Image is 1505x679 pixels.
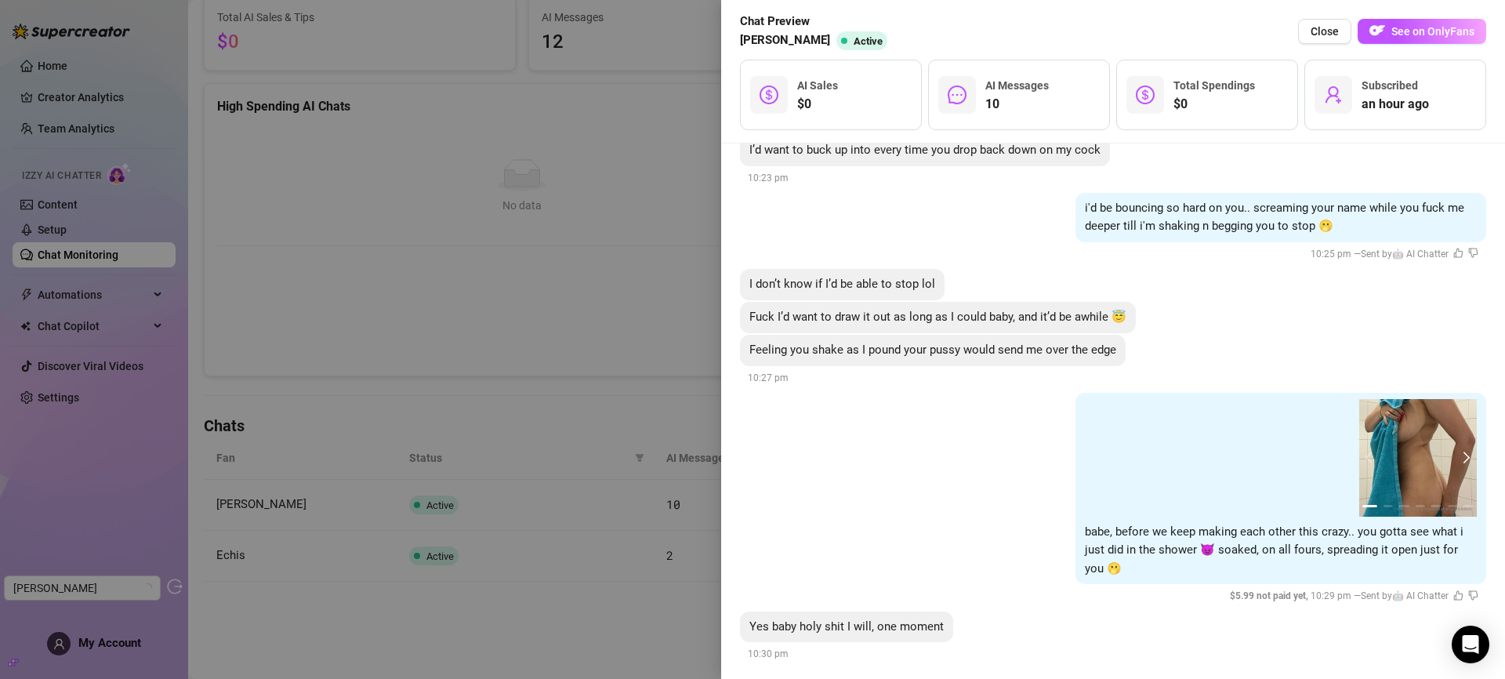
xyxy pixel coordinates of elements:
[797,95,838,114] span: $0
[1369,23,1385,38] img: OF
[749,310,1126,324] span: Fuck I’d want to draw it out as long as I could baby, and it’d be awhile 😇
[985,95,1049,114] span: 10
[1365,452,1378,464] button: prev
[1136,85,1155,104] span: dollar
[985,79,1049,92] span: AI Messages
[1230,590,1478,601] span: 10:29 pm —
[1230,590,1311,601] span: $ 5.99 not paid yet ,
[1416,505,1426,507] button: 4
[1085,201,1464,234] span: i'd be bouncing so hard on you.. screaming your name while you fuck me deeper till i'm shaking n ...
[1358,19,1486,45] a: OFSee on OnlyFans
[1431,505,1442,507] button: 5
[797,79,838,92] span: AI Sales
[748,372,789,383] span: 10:27 pm
[1399,505,1409,507] button: 3
[740,13,894,31] span: Chat Preview
[1452,626,1489,663] div: Open Intercom Messenger
[1361,590,1449,601] span: Sent by 🤖 AI Chatter
[948,85,966,104] span: message
[1324,85,1343,104] span: user-add
[1391,25,1474,38] span: See on OnlyFans
[854,35,883,47] span: Active
[1085,525,1463,576] span: babe, before we keep making each other this crazy.. you gotta see what i just did in the shower 😈...
[1358,19,1486,44] button: OFSee on OnlyFans
[1298,19,1351,44] button: Close
[748,172,789,183] span: 10:23 pm
[1359,399,1477,517] img: media
[1362,79,1418,92] span: Subscribed
[1453,248,1463,258] span: like
[760,85,778,104] span: dollar
[749,619,944,634] span: Yes baby holy shit I will, one moment
[1173,79,1255,92] span: Total Spendings
[1173,95,1255,114] span: $0
[1468,590,1478,601] span: dislike
[749,343,1116,357] span: Feeling you shake as I pound your pussy would send me over the edge
[740,31,830,50] span: [PERSON_NAME]
[1311,249,1478,260] span: 10:25 pm —
[1384,505,1394,507] button: 2
[1311,25,1339,38] span: Close
[1453,590,1463,601] span: like
[749,277,935,291] span: I don’t know if I’d be able to stop lol
[749,143,1101,157] span: I’d want to buck up into every time you drop back down on my cock
[1468,248,1478,258] span: dislike
[1463,505,1474,507] button: 7
[748,648,789,659] span: 10:30 pm
[1361,249,1449,260] span: Sent by 🤖 AI Chatter
[1362,95,1429,114] span: an hour ago
[1458,452,1471,464] button: next
[1448,505,1458,507] button: 6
